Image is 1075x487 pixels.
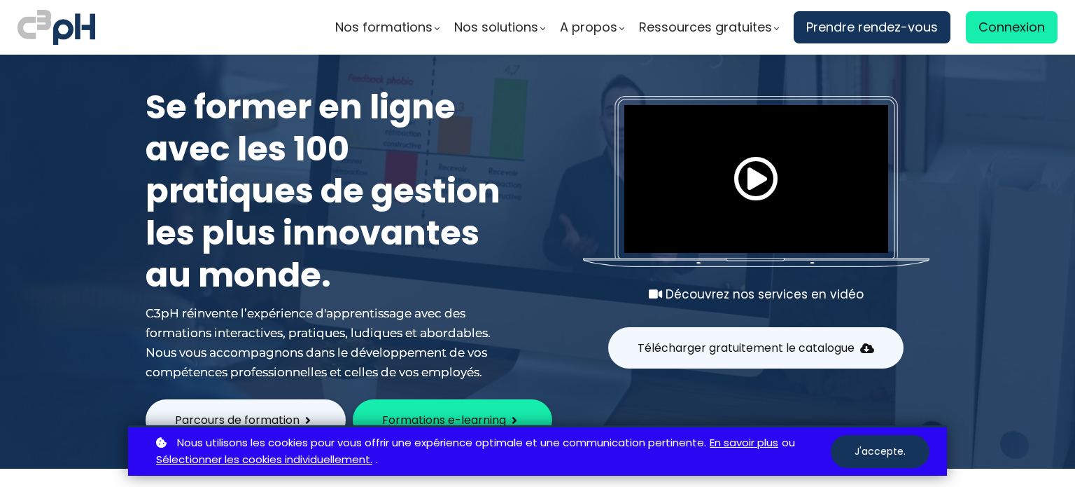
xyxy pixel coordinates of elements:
[335,17,433,38] span: Nos formations
[146,399,346,441] button: Parcours de formation
[638,339,855,357] span: Télécharger gratuitement le catalogue
[175,411,300,429] span: Parcours de formation
[794,11,950,43] a: Prendre rendez-vous
[146,86,510,296] h1: Se former en ligne avec les 100 pratiques de gestion les plus innovantes au monde.
[454,17,538,38] span: Nos solutions
[639,17,772,38] span: Ressources gratuites
[382,411,506,429] span: Formations e-learning
[710,434,778,452] a: En savoir plus
[146,303,510,382] div: C3pH réinvente l’expérience d'apprentissage avec des formations interactives, pratiques, ludiques...
[978,17,1045,38] span: Connexion
[560,17,617,38] span: A propos
[583,284,929,304] div: Découvrez nos services en vidéo
[156,451,372,469] a: Sélectionner les cookies individuellement.
[966,11,1058,43] a: Connexion
[17,7,95,48] img: logo C3PH
[831,435,929,468] button: J'accepte.
[177,434,706,452] span: Nous utilisons les cookies pour vous offrir une expérience optimale et une communication pertinente.
[806,17,938,38] span: Prendre rendez-vous
[153,434,831,469] p: ou .
[608,327,904,369] button: Télécharger gratuitement le catalogue
[353,399,552,441] button: Formations e-learning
